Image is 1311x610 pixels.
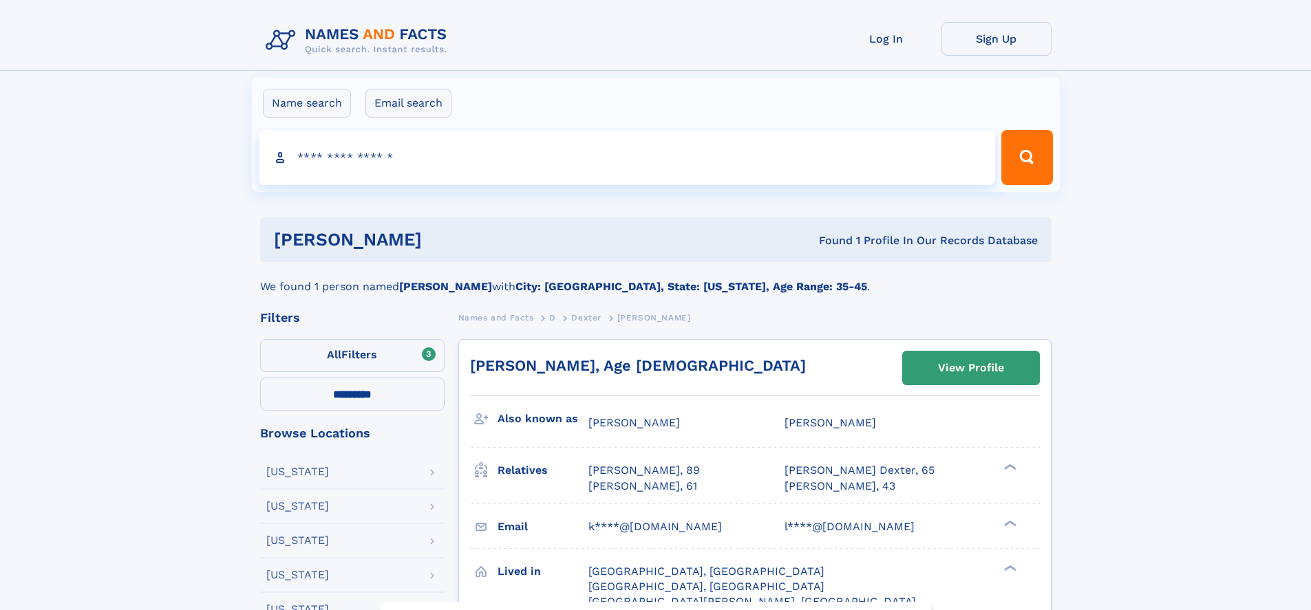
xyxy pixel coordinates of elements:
div: ❯ [1001,463,1017,472]
a: Log In [831,22,941,56]
h3: Also known as [498,407,588,431]
a: View Profile [903,351,1039,384]
div: [US_STATE] [266,501,329,512]
label: Filters [260,339,445,372]
label: Email search [365,89,451,118]
span: Dexter [571,313,601,323]
div: We found 1 person named with . [260,262,1052,295]
div: [US_STATE] [266,466,329,477]
a: [PERSON_NAME], 43 [785,479,895,494]
span: [PERSON_NAME] [617,313,691,323]
a: [PERSON_NAME], 89 [588,463,700,478]
a: [PERSON_NAME], Age [DEMOGRAPHIC_DATA] [470,357,806,374]
span: [PERSON_NAME] [588,416,680,429]
div: Filters [260,312,445,324]
h3: Lived in [498,560,588,583]
span: [PERSON_NAME] [785,416,876,429]
a: Sign Up [941,22,1052,56]
input: search input [259,130,996,185]
a: [PERSON_NAME] Dexter, 65 [785,463,935,478]
div: [US_STATE] [266,535,329,546]
b: [PERSON_NAME] [399,280,492,293]
h3: Email [498,515,588,538]
div: View Profile [938,352,1004,384]
button: Search Button [1001,130,1052,185]
div: Browse Locations [260,427,445,439]
img: Logo Names and Facts [260,22,458,59]
div: Found 1 Profile In Our Records Database [620,233,1038,248]
h1: [PERSON_NAME] [274,231,621,248]
label: Name search [263,89,351,118]
div: ❯ [1001,519,1017,527]
a: Dexter [571,309,601,326]
h3: Relatives [498,459,588,482]
span: [GEOGRAPHIC_DATA], [GEOGRAPHIC_DATA] [588,565,824,578]
a: D [549,309,556,326]
span: [GEOGRAPHIC_DATA][PERSON_NAME], [GEOGRAPHIC_DATA] [588,595,916,608]
a: [PERSON_NAME], 61 [588,479,697,494]
span: [GEOGRAPHIC_DATA], [GEOGRAPHIC_DATA] [588,580,824,593]
b: City: [GEOGRAPHIC_DATA], State: [US_STATE], Age Range: 35-45 [515,280,867,293]
div: ❯ [1001,563,1017,572]
div: [US_STATE] [266,569,329,580]
span: All [327,348,341,361]
span: D [549,313,556,323]
a: Names and Facts [458,309,534,326]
